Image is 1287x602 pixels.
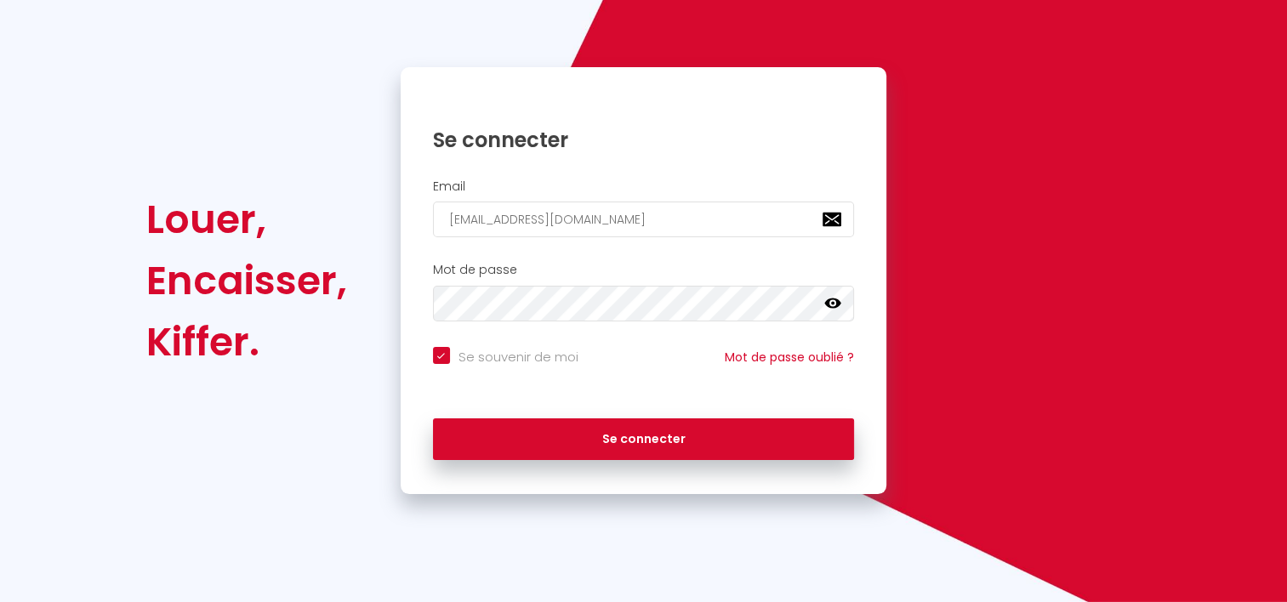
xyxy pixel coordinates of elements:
h1: Se connecter [433,127,855,153]
input: Ton Email [433,202,855,237]
h2: Email [433,179,855,194]
div: Encaisser, [146,250,347,311]
div: Louer, [146,189,347,250]
button: Se connecter [433,418,855,461]
div: Kiffer. [146,311,347,372]
h2: Mot de passe [433,263,855,277]
a: Mot de passe oublié ? [725,349,854,366]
